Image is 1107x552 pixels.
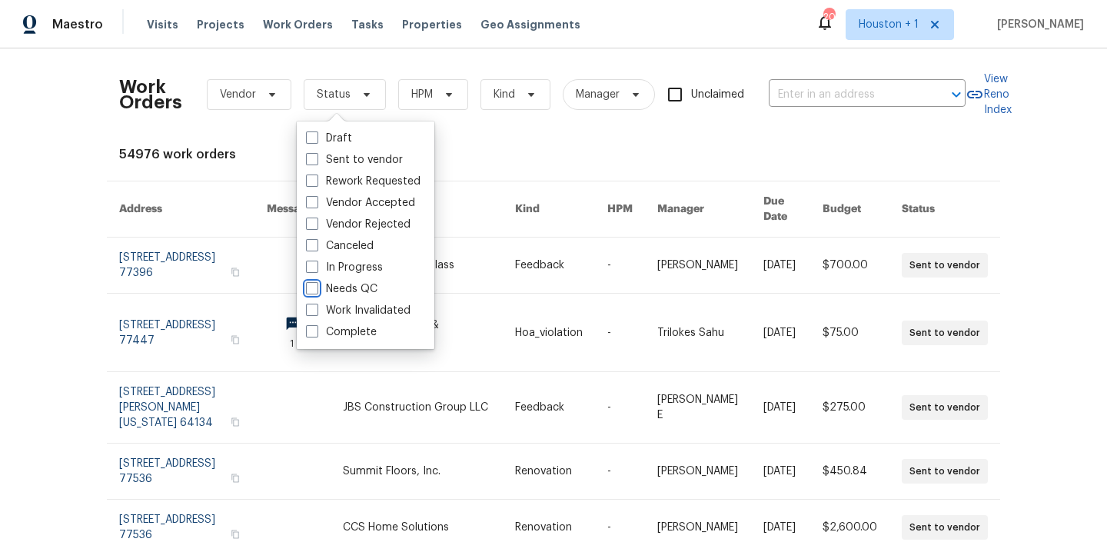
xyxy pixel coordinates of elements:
span: HPM [411,87,433,102]
span: Geo Assignments [480,17,580,32]
td: - [595,444,645,500]
span: Kind [494,87,515,102]
button: Copy Address [228,471,242,485]
td: [PERSON_NAME] [645,444,752,500]
button: Copy Address [228,333,242,347]
span: Unclaimed [691,87,744,103]
td: Trilokes Sahu [645,294,752,372]
td: JBS Construction Group LLC [331,372,503,444]
span: Projects [197,17,244,32]
td: Feedback [503,372,595,444]
td: - [595,238,645,294]
th: Due Date [751,181,810,238]
th: Messages [254,181,331,238]
span: Tasks [351,19,384,30]
th: Status [889,181,1000,238]
td: [PERSON_NAME] E [645,372,752,444]
label: Canceled [306,238,374,254]
label: Rework Requested [306,174,421,189]
label: Vendor Rejected [306,217,411,232]
div: 54976 work orders [119,147,988,162]
td: - [595,372,645,444]
span: Status [317,87,351,102]
span: Vendor [220,87,256,102]
span: Maestro [52,17,103,32]
span: Work Orders [263,17,333,32]
button: Open [946,84,967,105]
span: Properties [402,17,462,32]
td: Feedback [503,238,595,294]
a: View Reno Index [966,71,1012,118]
button: Copy Address [228,527,242,541]
span: Manager [576,87,620,102]
span: Visits [147,17,178,32]
label: Vendor Accepted [306,195,415,211]
label: Needs QC [306,281,377,297]
button: Copy Address [228,415,242,429]
h2: Work Orders [119,79,182,110]
label: In Progress [306,260,383,275]
td: Summit Floors, Inc. [331,444,503,500]
span: Houston + 1 [859,17,919,32]
label: Draft [306,131,352,146]
label: Complete [306,324,377,340]
td: Renovation [503,444,595,500]
th: Manager [645,181,752,238]
th: Kind [503,181,595,238]
th: Address [107,181,254,238]
span: [PERSON_NAME] [991,17,1084,32]
th: Budget [810,181,889,238]
label: Sent to vendor [306,152,403,168]
th: HPM [595,181,645,238]
div: 20 [823,9,834,25]
td: [PERSON_NAME] [645,238,752,294]
button: Copy Address [228,265,242,279]
td: - [595,294,645,372]
label: Work Invalidated [306,303,411,318]
td: Hoa_violation [503,294,595,372]
input: Enter in an address [769,83,922,107]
